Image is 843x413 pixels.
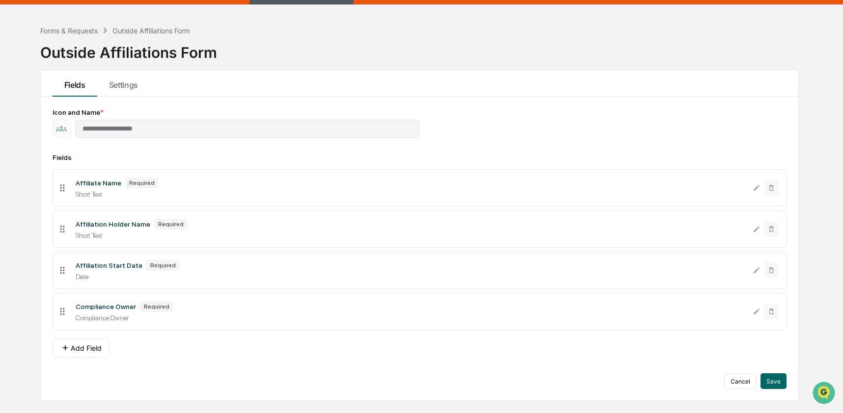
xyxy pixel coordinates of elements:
[10,143,18,151] div: 🔎
[76,220,150,228] div: Affiliation Holder Name
[154,219,188,230] div: Required
[40,36,217,61] div: Outside Affiliations Form
[76,190,745,198] div: Short Text
[146,260,180,271] div: Required
[753,304,761,319] button: Edit Compliance Owner field
[40,26,98,35] div: Forms & Requests
[10,125,18,132] div: 🖐️
[76,179,121,187] div: Affiliate Name
[167,78,179,90] button: Start new chat
[76,303,136,310] div: Compliance Owner
[98,166,119,174] span: Pylon
[20,142,62,152] span: Data Lookup
[76,273,745,281] div: Date
[97,70,150,97] button: Settings
[753,262,761,278] button: Edit Affiliation Start Date field
[6,120,67,137] a: 🖐️Preclearance
[10,75,27,93] img: 1746055101610-c473b297-6a78-478c-a979-82029cc54cd1
[33,85,124,93] div: We're available if you need us!
[71,125,79,132] div: 🗄️
[724,373,757,389] button: Cancel
[761,373,787,389] button: Save
[753,180,761,196] button: Edit Affiliate Name field
[81,124,122,133] span: Attestations
[112,26,190,35] div: Outside Affiliations Form
[53,154,787,161] div: Fields
[67,120,126,137] a: 🗄️Attestations
[69,166,119,174] a: Powered byPylon
[76,314,745,322] div: Compliance Owner
[125,178,159,188] div: Required
[53,70,97,97] button: Fields
[76,261,142,269] div: Affiliation Start Date
[53,338,110,358] button: Add Field
[76,232,745,239] div: Short Text
[20,124,63,133] span: Preclearance
[53,108,787,116] div: Icon and Name
[812,381,838,407] iframe: Open customer support
[140,301,173,312] div: Required
[753,221,761,237] button: Edit Affiliation Holder Name field
[10,21,179,36] p: How can we help?
[33,75,161,85] div: Start new chat
[6,138,66,156] a: 🔎Data Lookup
